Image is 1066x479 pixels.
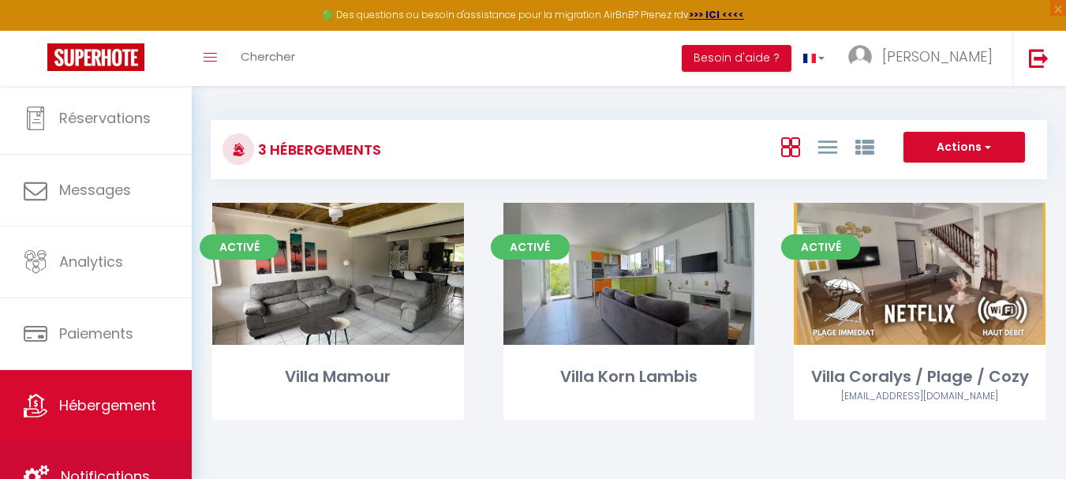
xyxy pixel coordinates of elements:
[229,31,307,86] a: Chercher
[47,43,144,71] img: Super Booking
[59,395,156,415] span: Hébergement
[689,8,744,21] a: >>> ICI <<<<
[882,47,993,66] span: [PERSON_NAME]
[794,389,1045,404] div: Airbnb
[59,108,151,128] span: Réservations
[818,133,837,159] a: Vue en Liste
[241,48,295,65] span: Chercher
[1029,48,1049,68] img: logout
[491,234,570,260] span: Activé
[254,132,381,167] h3: 3 Hébergements
[781,234,860,260] span: Activé
[903,132,1025,163] button: Actions
[836,31,1012,86] a: ... [PERSON_NAME]
[781,133,800,159] a: Vue en Box
[212,365,464,389] div: Villa Mamour
[682,45,791,72] button: Besoin d'aide ?
[59,252,123,271] span: Analytics
[848,45,872,69] img: ...
[200,234,279,260] span: Activé
[503,365,755,389] div: Villa Korn Lambis
[794,365,1045,389] div: Villa Coralys / Plage / Cozy
[855,133,874,159] a: Vue par Groupe
[59,324,133,343] span: Paiements
[59,180,131,200] span: Messages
